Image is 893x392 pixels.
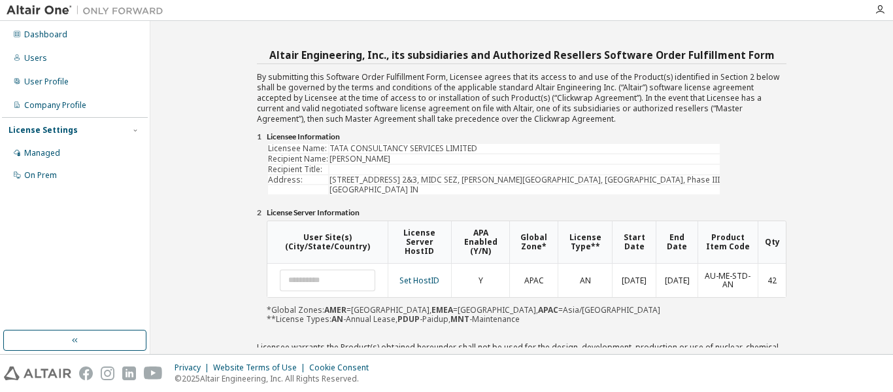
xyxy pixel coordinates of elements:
[4,366,71,380] img: altair_logo.svg
[388,221,451,263] th: License Server HostID
[268,165,328,174] td: Recipient Title:
[268,175,328,185] td: Address:
[558,221,613,263] th: License Type**
[24,100,86,111] div: Company Profile
[509,221,558,263] th: Global Zone*
[331,313,343,325] b: AN
[267,132,786,143] li: Licensee Information
[431,304,453,315] b: EMEA
[309,363,377,373] div: Cookie Consent
[24,148,60,158] div: Managed
[24,170,57,181] div: On Prem
[79,366,93,380] img: facebook.svg
[122,366,136,380] img: linkedin.svg
[758,264,786,298] td: 42
[397,313,420,325] b: PDUP
[175,363,213,373] div: Privacy
[24,53,47,63] div: Users
[268,154,328,164] td: Recipient Name:
[538,304,558,315] b: APAC
[268,144,328,153] td: Licensee Name:
[656,264,698,298] td: [DATE]
[24,77,69,87] div: User Profile
[324,304,346,315] b: AMER
[451,221,510,263] th: APA Enabled (Y/N)
[144,366,163,380] img: youtube.svg
[8,125,78,135] div: License Settings
[267,208,786,219] li: License Server Information
[450,313,469,325] b: MNT
[698,264,758,298] td: AU-ME-STD-AN
[267,221,388,263] th: User Site(s) (City/State/Country)
[257,46,786,64] h3: Altair Engineering, Inc., its subsidiaries and Authorized Resellers Software Order Fulfillment Form
[329,185,720,194] td: [GEOGRAPHIC_DATA] IN
[329,175,720,185] td: [STREET_ADDRESS] 2&3, MIDC SEZ, [PERSON_NAME][GEOGRAPHIC_DATA], [GEOGRAPHIC_DATA], Phase III
[656,221,698,263] th: End Date
[612,264,656,298] td: [DATE]
[101,366,114,380] img: instagram.svg
[7,4,170,17] img: Altair One
[267,221,786,324] div: *Global Zones: =[GEOGRAPHIC_DATA], =[GEOGRAPHIC_DATA], =Asia/[GEOGRAPHIC_DATA] **License Types: -...
[399,275,439,286] a: Set HostID
[175,373,377,384] p: © 2025 Altair Engineering, Inc. All Rights Reserved.
[758,221,786,263] th: Qty
[612,221,656,263] th: Start Date
[329,144,720,153] td: TATA CONSULTANCY SERVICES LIMITED
[558,264,613,298] td: AN
[698,221,758,263] th: Product Item Code
[24,29,67,40] div: Dashboard
[329,154,720,164] td: [PERSON_NAME]
[451,264,510,298] td: Y
[509,264,558,298] td: APAC
[213,363,309,373] div: Website Terms of Use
